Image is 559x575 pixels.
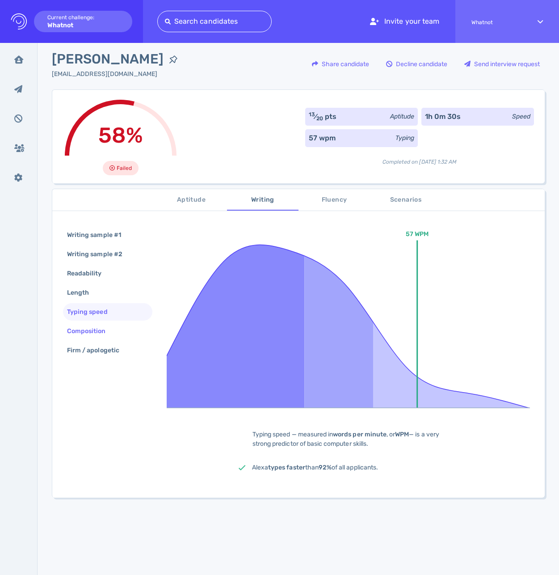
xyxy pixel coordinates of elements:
span: Alexa than of all applicants. [252,464,378,471]
button: Decline candidate [381,53,452,75]
div: 1h 0m 30s [425,111,461,122]
text: 57 WPM [406,230,429,238]
span: Fluency [304,194,365,206]
b: 92% [319,464,332,471]
div: Typing [395,133,414,143]
div: Aptitude [390,112,414,121]
span: [PERSON_NAME] [52,49,164,69]
sup: 13 [309,111,315,118]
div: ⁄ pts [309,111,337,122]
b: words per minute [333,431,387,438]
span: Scenarios [375,194,436,206]
b: WPM [395,431,409,438]
div: Click to copy the email address [52,69,183,79]
div: Completed on [DATE] 1:32 AM [305,151,534,166]
div: Send interview request [460,54,544,74]
div: Writing sample #1 [65,228,132,241]
sub: 20 [316,115,323,122]
div: Typing speed — measured in , or — is a very strong predictor of basic computer skills. [239,430,462,448]
b: types faster [268,464,305,471]
div: Composition [65,325,117,338]
button: Share candidate [307,53,374,75]
span: Aptitude [161,194,222,206]
div: Speed [512,112,530,121]
span: Failed [117,163,132,173]
div: Share candidate [307,54,374,74]
div: Decline candidate [382,54,452,74]
div: Writing sample #2 [65,248,133,261]
div: Readability [65,267,113,280]
div: Length [65,286,100,299]
button: Send interview request [459,53,545,75]
span: 58% [98,123,143,148]
div: Firm / apologetic [65,344,130,357]
div: Typing speed [65,305,118,318]
span: Writing [232,194,293,206]
span: Whatnot [471,19,521,25]
div: 57 wpm [309,133,336,144]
